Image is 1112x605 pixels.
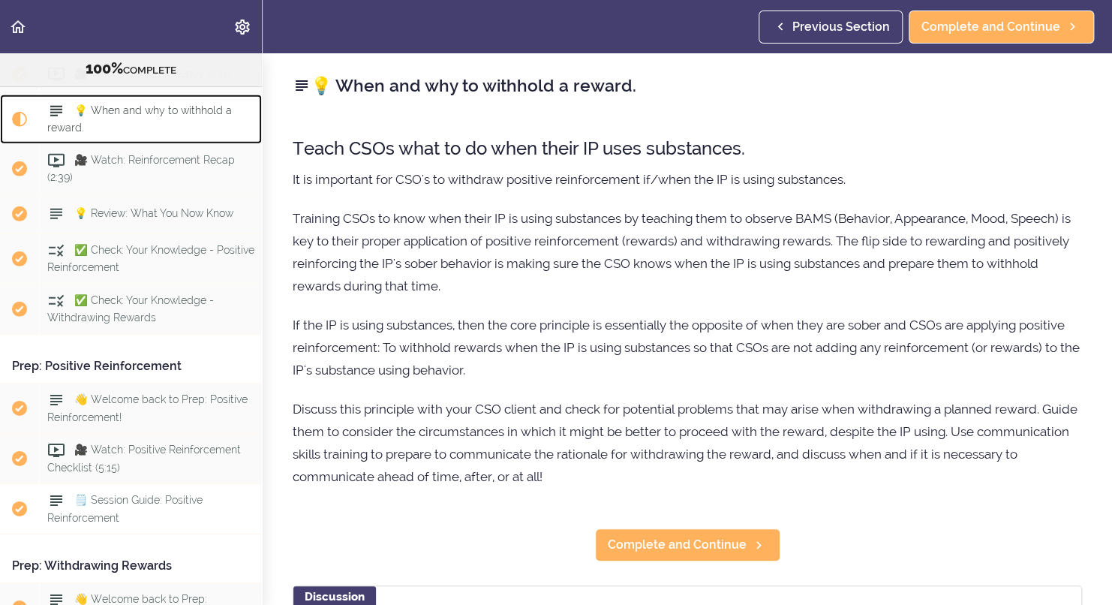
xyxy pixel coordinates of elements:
[921,18,1060,36] span: Complete and Continue
[595,528,780,561] a: Complete and Continue
[233,18,251,36] svg: Settings Menu
[293,168,1082,191] p: It is important for CSO's to withdraw positive reinforcement if/when the IP is using substances.
[86,59,123,77] span: 100%
[74,208,233,220] span: 💡 Review: What You Now Know
[293,136,1082,161] h3: Teach CSOs what to do when their IP uses substances.
[293,73,1082,98] h2: 💡 When and why to withhold a reward.
[19,59,243,79] div: COMPLETE
[792,18,890,36] span: Previous Section
[47,105,232,134] span: 💡 When and why to withhold a reward.
[608,536,747,554] span: Complete and Continue
[47,294,214,324] span: ✅ Check: Your Knowledge - Withdrawing Rewards
[47,245,254,274] span: ✅ Check: Your Knowledge - Positive Reinforcement
[47,494,203,523] span: 🗒️ Session Guide: Positive Reinforcement
[759,11,903,44] a: Previous Section
[293,314,1082,381] p: If the IP is using substances, then the core principle is essentially the opposite of when they a...
[47,444,241,473] span: 🎥 Watch: Positive Reinforcement Checklist (5:15)
[9,18,27,36] svg: Back to course curriculum
[293,207,1082,297] p: Training CSOs to know when their IP is using substances by teaching them to observe BAMS (Behavio...
[47,393,248,423] span: 👋 Welcome back to Prep: Positive Reinforcement!
[47,155,235,184] span: 🎥 Watch: Reinforcement Recap (2:39)
[293,398,1082,488] p: Discuss this principle with your CSO client and check for potential problems that may arise when ...
[909,11,1094,44] a: Complete and Continue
